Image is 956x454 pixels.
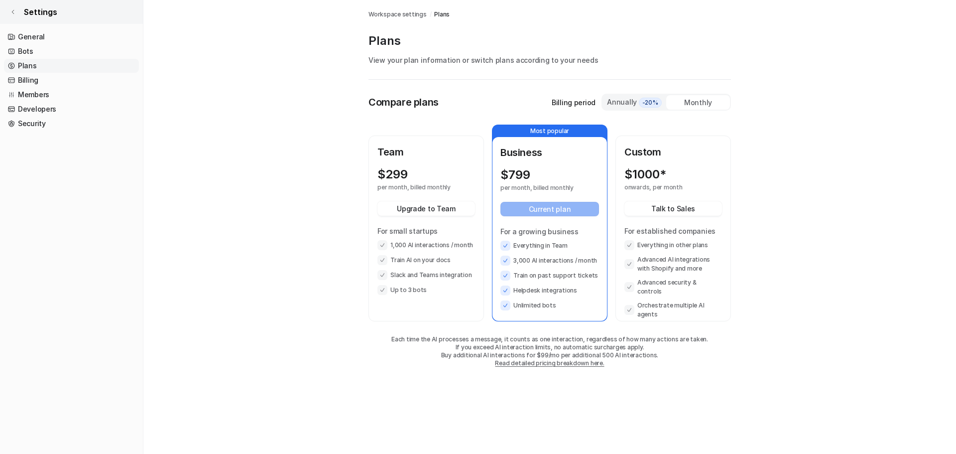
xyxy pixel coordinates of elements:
li: Train AI on your docs [377,255,475,265]
p: per month, billed monthly [377,183,457,191]
p: Custom [624,145,722,159]
p: per month, billed monthly [500,184,581,192]
a: Bots [4,44,139,58]
li: Helpdesk integrations [500,286,599,296]
p: $ 1000* [624,167,666,181]
a: Developers [4,102,139,116]
div: Monthly [666,95,730,110]
p: $ 799 [500,168,530,182]
a: Workspace settings [368,10,427,19]
li: Orchestrate multiple AI agents [624,301,722,319]
p: Compare plans [368,95,439,110]
p: Buy additional AI interactions for $99/mo per additional 500 AI interactions. [368,351,731,359]
a: Billing [4,73,139,87]
li: Everything in Team [500,241,599,251]
p: onwards, per month [624,183,704,191]
li: Train on past support tickets [500,271,599,281]
p: Each time the AI processes a message, it counts as one interaction, regardless of how many action... [368,335,731,343]
p: Most popular [492,125,607,137]
button: Upgrade to Team [377,201,475,216]
span: -20% [639,98,662,108]
a: Security [4,117,139,131]
p: Business [500,145,599,160]
p: For small startups [377,226,475,236]
p: Plans [368,33,731,49]
span: / [430,10,432,19]
p: View your plan information or switch plans according to your needs [368,55,731,65]
a: Read detailed pricing breakdown here. [495,359,604,367]
p: For established companies [624,226,722,236]
p: If you exceed AI interaction limits, no automatic surcharges apply. [368,343,731,351]
a: Plans [434,10,450,19]
p: $ 299 [377,167,408,181]
span: Settings [24,6,57,18]
p: For a growing business [500,226,599,237]
a: Plans [4,59,139,73]
button: Current plan [500,202,599,216]
li: 3,000 AI interactions / month [500,256,599,266]
a: Members [4,88,139,102]
li: Up to 3 bots [377,285,475,295]
li: Everything in other plans [624,240,722,250]
li: Advanced security & controls [624,278,722,296]
li: Advanced AI integrations with Shopify and more [624,255,722,273]
li: 1,000 AI interactions / month [377,240,475,250]
p: Team [377,145,475,159]
a: General [4,30,139,44]
div: Annually [606,97,662,108]
button: Talk to Sales [624,201,722,216]
li: Unlimited bots [500,301,599,310]
p: Billing period [552,97,596,108]
li: Slack and Teams integration [377,270,475,280]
